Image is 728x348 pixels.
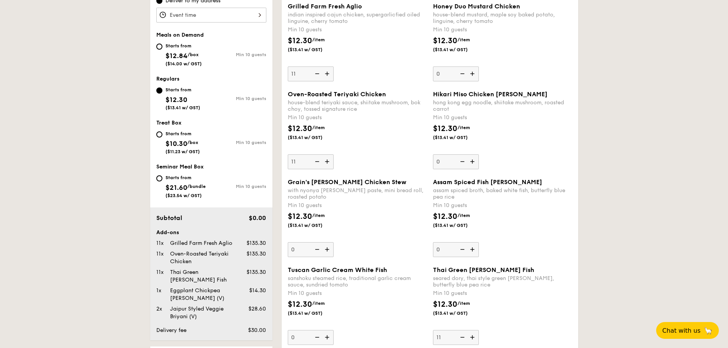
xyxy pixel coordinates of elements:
span: Grain's [PERSON_NAME] Chicken Stew [288,178,406,186]
span: ($13.41 w/ GST) [433,47,485,53]
div: Starts from [165,43,202,49]
img: icon-add.58712e84.svg [322,66,334,81]
span: $12.30 [288,36,312,45]
span: $21.60 [165,183,187,192]
input: Assam Spiced Fish [PERSON_NAME]assam spiced broth, baked white fish, butterfly blue pea riceMin 1... [433,242,479,257]
img: icon-add.58712e84.svg [322,154,334,169]
div: 11x [153,250,167,258]
div: indian inspired cajun chicken, supergarlicfied oiled linguine, cherry tomato [288,11,427,24]
img: icon-add.58712e84.svg [467,66,479,81]
img: icon-add.58712e84.svg [467,330,479,345]
span: $12.30 [433,124,457,133]
div: house-blend mustard, maple soy baked potato, linguine, cherry tomato [433,11,572,24]
span: $12.30 [288,212,312,221]
div: Starts from [165,87,200,93]
img: icon-add.58712e84.svg [467,242,479,257]
span: ($13.41 w/ GST) [433,222,485,228]
span: ($11.23 w/ GST) [165,149,200,154]
div: Min 10 guests [288,290,427,297]
span: $12.30 [433,212,457,221]
div: Min 10 guests [288,114,427,121]
input: Starts from$21.60/bundle($23.54 w/ GST)Min 10 guests [156,175,162,181]
span: $135.30 [246,269,266,275]
span: $28.60 [248,306,266,312]
span: $14.30 [249,287,266,294]
span: ($14.00 w/ GST) [165,61,202,66]
img: icon-add.58712e84.svg [322,330,334,345]
div: assam spiced broth, baked white fish, butterfly blue pea rice [433,187,572,200]
input: Honey Duo Mustard Chickenhouse-blend mustard, maple soy baked potato, linguine, cherry tomatoMin ... [433,66,479,81]
span: ($13.41 w/ GST) [288,310,340,316]
div: Min 10 guests [433,26,572,34]
span: Regulars [156,76,180,82]
input: Event time [156,8,266,23]
span: $135.30 [246,240,266,246]
div: Min 10 guests [211,52,266,57]
input: Thai Green [PERSON_NAME] Fishseared dory, thai style green [PERSON_NAME], butterfly blue pea rice... [433,330,479,345]
div: Grilled Farm Fresh Aglio [167,240,237,247]
input: Starts from$12.84/box($14.00 w/ GST)Min 10 guests [156,44,162,50]
span: /item [312,125,325,130]
span: Tuscan Garlic Cream White Fish [288,266,387,274]
span: ($13.41 w/ GST) [433,310,485,316]
div: 11x [153,269,167,276]
div: Min 10 guests [211,184,266,189]
span: Thai Green [PERSON_NAME] Fish [433,266,534,274]
div: Min 10 guests [211,140,266,145]
span: Oven-Roasted Teriyaki Chicken [288,91,386,98]
img: icon-add.58712e84.svg [322,242,334,257]
span: Meals on Demand [156,32,204,38]
span: /box [187,140,198,145]
div: Min 10 guests [288,202,427,209]
span: Honey Duo Mustard Chicken [433,3,520,10]
input: Oven-Roasted Teriyaki Chickenhouse-blend teriyaki sauce, shiitake mushroom, bok choy, tossed sign... [288,154,334,169]
img: icon-reduce.1d2dbef1.svg [311,330,322,345]
div: with nyonya [PERSON_NAME] paste, mini bread roll, roasted potato [288,187,427,200]
span: /item [312,37,325,42]
input: Grain's [PERSON_NAME] Chicken Stewwith nyonya [PERSON_NAME] paste, mini bread roll, roasted potat... [288,242,334,257]
span: /box [188,52,199,57]
img: icon-reduce.1d2dbef1.svg [311,66,322,81]
img: icon-add.58712e84.svg [467,154,479,169]
div: Oven-Roasted Teriyaki Chicken [167,250,237,265]
span: ($13.41 w/ GST) [433,134,485,141]
div: Min 10 guests [288,26,427,34]
div: Starts from [165,175,206,181]
span: Assam Spiced Fish [PERSON_NAME] [433,178,542,186]
span: /item [457,37,470,42]
span: Delivery fee [156,327,186,333]
div: Thai Green [PERSON_NAME] Fish [167,269,237,284]
span: ($13.41 w/ GST) [288,47,340,53]
div: seared dory, thai style green [PERSON_NAME], butterfly blue pea rice [433,275,572,288]
span: 🦙 [704,326,713,335]
input: Hikari Miso Chicken [PERSON_NAME]hong kong egg noodle, shiitake mushroom, roasted carrotMin 10 gu... [433,154,479,169]
div: Min 10 guests [433,202,572,209]
div: house-blend teriyaki sauce, shiitake mushroom, bok choy, tossed signature rice [288,99,427,112]
img: icon-reduce.1d2dbef1.svg [456,66,467,81]
span: Chat with us [662,327,700,334]
span: Grilled Farm Fresh Aglio [288,3,362,10]
input: Starts from$12.30($13.41 w/ GST)Min 10 guests [156,87,162,94]
span: ($23.54 w/ GST) [165,193,202,198]
span: /item [457,301,470,306]
span: ($13.41 w/ GST) [288,222,340,228]
span: $12.30 [433,36,457,45]
span: /bundle [187,184,206,189]
button: Chat with us🦙 [656,322,719,339]
span: $135.30 [246,251,266,257]
span: /item [312,301,325,306]
span: $12.84 [165,52,188,60]
span: $0.00 [249,214,266,222]
div: 11x [153,240,167,247]
div: Starts from [165,131,200,137]
span: $30.00 [248,327,266,333]
div: Add-ons [156,229,266,236]
div: Jaipur Styled Veggie Briyani (V) [167,305,237,320]
img: icon-reduce.1d2dbef1.svg [311,154,322,169]
span: Treat Box [156,120,182,126]
div: hong kong egg noodle, shiitake mushroom, roasted carrot [433,99,572,112]
span: Subtotal [156,214,182,222]
div: sanshoku steamed rice, traditional garlic cream sauce, sundried tomato [288,275,427,288]
input: Tuscan Garlic Cream White Fishsanshoku steamed rice, traditional garlic cream sauce, sundried tom... [288,330,334,345]
div: Min 10 guests [433,290,572,297]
